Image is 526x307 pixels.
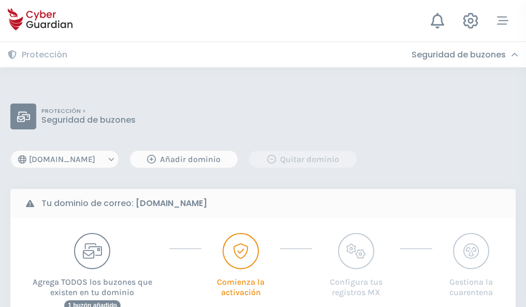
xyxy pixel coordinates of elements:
[412,50,518,60] div: Seguridad de buzones
[323,233,389,298] button: Configura tus registros MX
[249,150,357,168] button: Quitar dominio
[212,233,270,298] button: Comienza la activación
[41,197,207,210] b: Tu dominio de correo:
[26,269,159,298] p: Agrega TODOS los buzones que existen en tu dominio
[22,50,67,60] h3: Protección
[136,197,207,209] strong: [DOMAIN_NAME]
[41,115,136,125] p: Seguridad de buzones
[443,233,500,298] button: Gestiona la cuarentena
[412,50,506,60] h3: Seguridad de buzones
[41,108,136,115] p: PROTECCIÓN >
[212,269,270,298] p: Comienza la activación
[138,153,230,166] div: Añadir dominio
[323,269,389,298] p: Configura tus registros MX
[129,150,238,168] button: Añadir dominio
[443,269,500,298] p: Gestiona la cuarentena
[257,153,349,166] div: Quitar dominio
